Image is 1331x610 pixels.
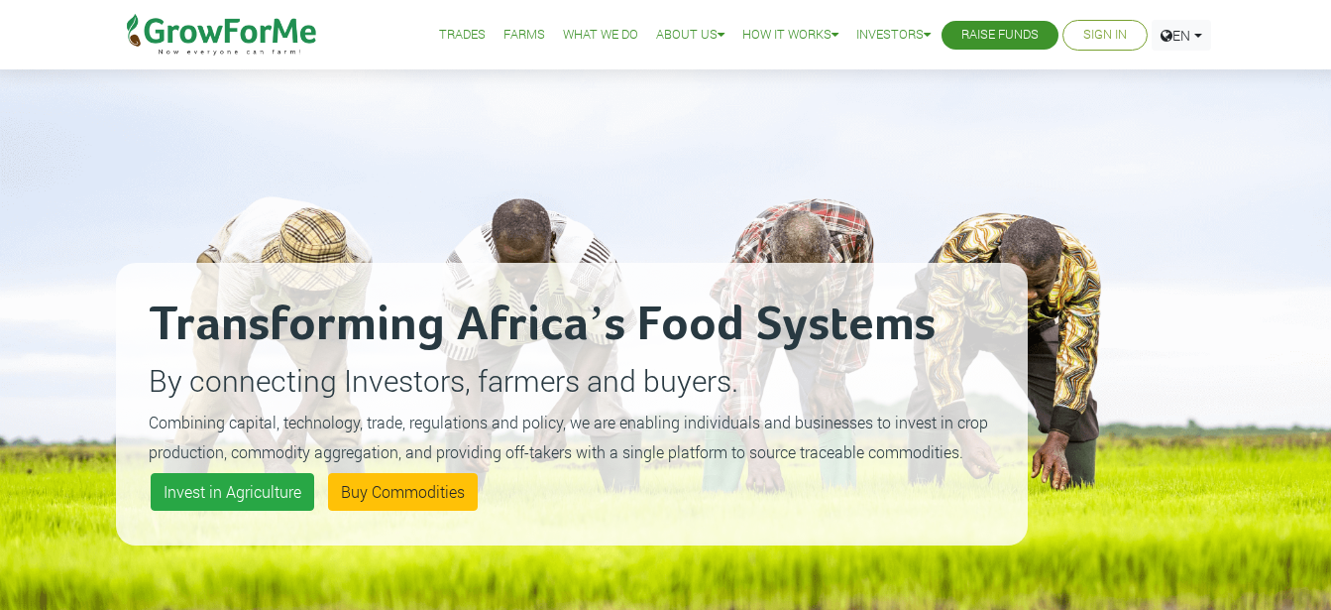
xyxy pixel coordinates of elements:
a: Trades [439,25,486,46]
a: Farms [503,25,545,46]
a: Sign In [1083,25,1127,46]
a: Buy Commodities [328,473,478,511]
p: By connecting Investors, farmers and buyers. [149,358,995,403]
a: EN [1152,20,1211,51]
a: How it Works [742,25,838,46]
a: Investors [856,25,931,46]
small: Combining capital, technology, trade, regulations and policy, we are enabling individuals and bus... [149,412,988,462]
a: Raise Funds [961,25,1039,46]
a: About Us [656,25,724,46]
h2: Transforming Africa’s Food Systems [149,296,995,355]
a: Invest in Agriculture [151,473,314,511]
a: What We Do [563,25,638,46]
